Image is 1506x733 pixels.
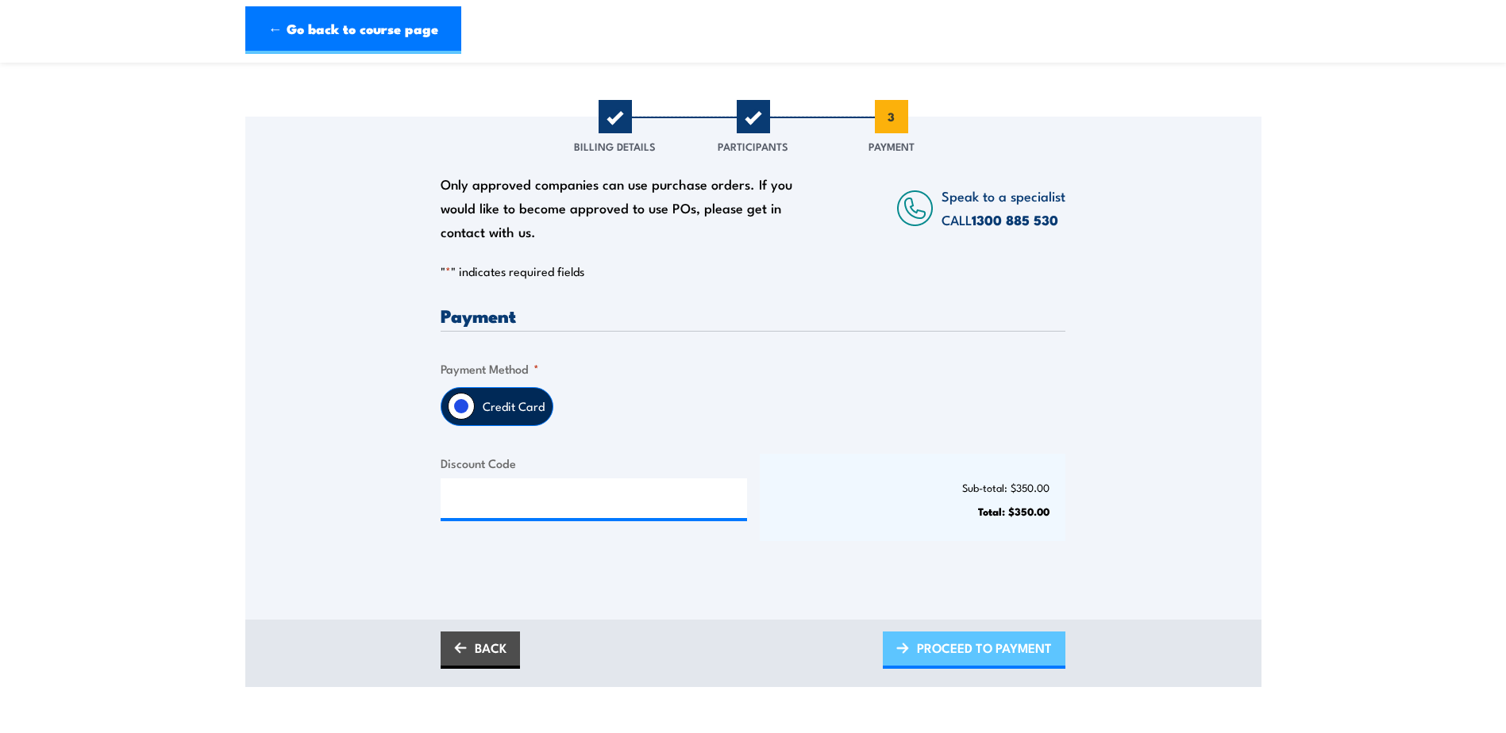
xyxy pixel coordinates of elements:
label: Credit Card [475,388,553,425]
span: PROCEED TO PAYMENT [917,627,1052,669]
a: 1300 885 530 [972,209,1058,230]
legend: Payment Method [441,359,539,378]
span: Participants [718,138,788,154]
span: 1 [599,100,632,133]
a: ← Go back to course page [245,6,461,54]
h3: Payment [441,306,1065,324]
p: " " indicates required fields [441,263,1065,279]
span: Billing Details [574,138,656,154]
span: 3 [875,100,908,133]
span: Speak to a specialist CALL [942,186,1065,229]
p: Sub-total: $350.00 [776,482,1050,493]
label: Discount Code [441,454,747,472]
a: BACK [441,631,520,669]
span: Payment [869,138,915,154]
span: 2 [737,100,770,133]
strong: Total: $350.00 [978,503,1050,519]
a: PROCEED TO PAYMENT [883,631,1065,669]
div: Only approved companies can use purchase orders. If you would like to become approved to use POs,... [441,172,801,244]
